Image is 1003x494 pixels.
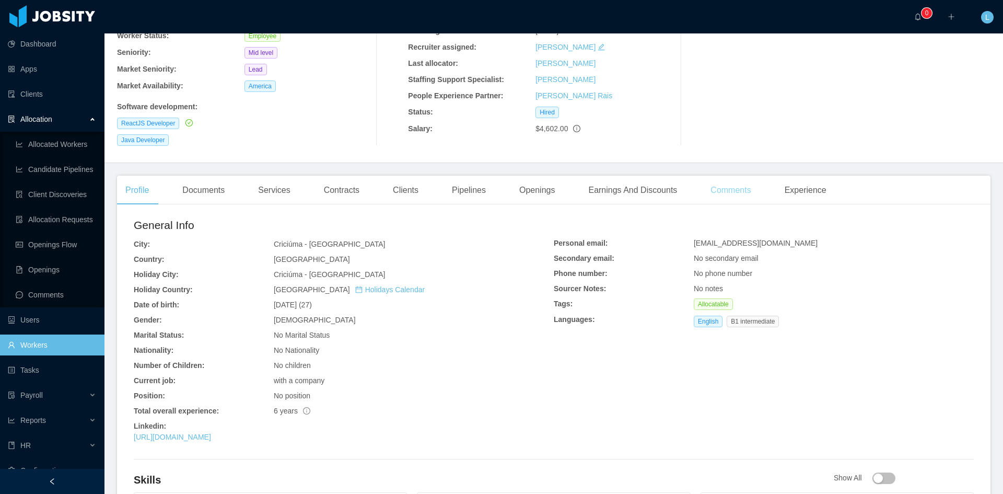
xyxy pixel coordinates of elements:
b: Software development : [117,102,197,111]
i: icon: check-circle [185,119,193,127]
a: icon: check-circle [183,119,193,127]
span: [GEOGRAPHIC_DATA] [274,285,425,294]
b: Secondary email: [554,254,614,262]
span: Configuration [20,466,64,475]
b: Position: [134,392,165,400]
span: Criciúma - [GEOGRAPHIC_DATA] [274,240,385,248]
div: Openings [511,176,564,205]
b: Sourcer Notes: [554,284,606,293]
span: with a company [274,376,324,385]
span: English [694,316,722,327]
span: L [985,11,989,24]
a: [PERSON_NAME] [535,59,596,67]
i: icon: file-protect [8,392,15,399]
a: [PERSON_NAME] [535,75,596,84]
i: icon: calendar [355,286,363,293]
b: Number of Children: [134,361,204,370]
b: Personal email: [554,239,608,247]
b: Worker Status: [117,31,169,40]
span: Show All [834,474,895,482]
span: [DATE] (27) [274,301,312,309]
span: No notes [694,284,723,293]
div: Profile [117,176,157,205]
span: info-circle [303,407,310,415]
i: icon: line-chart [8,417,15,424]
b: City: [134,240,150,248]
span: Employee [244,30,281,42]
span: [GEOGRAPHIC_DATA] [274,255,350,263]
b: Recruiter assigned: [408,43,476,51]
b: Nationality: [134,346,173,354]
span: Lead [244,64,267,75]
span: Java Developer [117,134,169,146]
a: icon: robotUsers [8,309,96,330]
span: Mid level [244,47,277,59]
div: Comments [702,176,759,205]
span: Reports [20,416,46,424]
span: No Marital Status [274,331,330,339]
span: No Nationality [274,346,319,354]
b: Seniority: [117,48,151,56]
span: Payroll [20,391,43,399]
i: icon: setting [8,467,15,474]
div: Clients [384,176,427,205]
a: [PERSON_NAME] Rais [535,91,612,100]
a: icon: profileTasks [8,360,96,381]
span: Hired [535,107,559,118]
a: icon: pie-chartDashboard [8,33,96,54]
i: icon: book [8,442,15,449]
span: 6 years [274,407,310,415]
a: icon: calendarHolidays Calendar [355,285,425,294]
b: Current job: [134,376,176,385]
b: Holiday Country: [134,285,193,294]
b: Phone number: [554,269,608,278]
a: icon: userWorkers [8,335,96,355]
b: Total overall experience: [134,407,219,415]
b: Status: [408,108,433,116]
span: Criciúma - [GEOGRAPHIC_DATA] [274,270,385,279]
span: B1 intermediate [727,316,779,327]
span: America [244,81,276,92]
b: Market Availability: [117,82,183,90]
i: icon: plus [948,13,955,20]
h2: General Info [134,217,554,234]
b: Holiday City: [134,270,179,279]
div: Pipelines [444,176,494,205]
div: Experience [776,176,835,205]
a: [PERSON_NAME] [535,43,596,51]
sup: 0 [922,8,932,18]
b: Market Seniority: [117,65,177,73]
div: Earnings And Discounts [580,176,685,205]
a: [URL][DOMAIN_NAME] [134,433,211,441]
a: icon: auditClients [8,84,96,105]
span: $4,602.00 [535,124,568,133]
i: icon: solution [8,116,15,123]
b: Date of birth: [134,301,179,309]
b: Country: [134,255,164,263]
div: Services [250,176,298,205]
span: [DEMOGRAPHIC_DATA] [274,316,356,324]
b: Marital Status: [134,331,184,339]
span: Allocatable [694,298,733,310]
span: No secondary email [694,254,759,262]
div: Contracts [316,176,368,205]
i: icon: bell [914,13,922,20]
a: icon: messageComments [16,284,96,305]
span: [EMAIL_ADDRESS][DOMAIN_NAME] [694,239,818,247]
b: Tags: [554,300,573,308]
b: Gender: [134,316,162,324]
span: No phone number [694,269,752,278]
div: Documents [174,176,233,205]
h4: Skills [134,473,834,487]
b: People Experience Partner: [408,91,503,100]
a: icon: file-textOpenings [16,259,96,280]
a: icon: idcardOpenings Flow [16,234,96,255]
a: icon: appstoreApps [8,59,96,79]
span: No position [274,392,310,400]
a: icon: line-chartAllocated Workers [16,134,96,155]
b: Staffing Support Specialist: [408,75,504,84]
span: No children [274,361,311,370]
span: info-circle [573,125,580,132]
a: icon: line-chartCandidate Pipelines [16,159,96,180]
i: icon: edit [598,43,605,51]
